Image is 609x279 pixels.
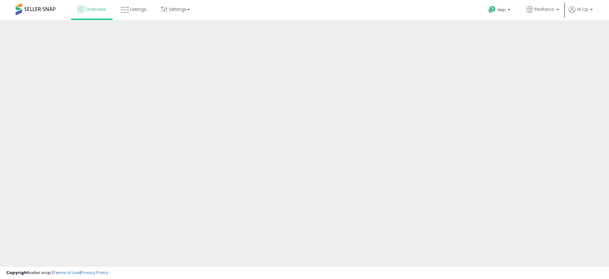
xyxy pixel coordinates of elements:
[6,270,108,276] div: seller snap | |
[53,270,80,276] a: Terms of Use
[488,6,496,13] i: Get Help
[86,6,106,12] span: Overview
[535,6,554,12] span: Pedlarco
[569,6,593,20] a: Hi Cp
[497,7,506,12] span: Help
[577,6,588,12] span: Hi Cp
[130,6,146,12] span: Listings
[81,270,108,276] a: Privacy Policy
[6,270,29,276] strong: Copyright
[483,1,516,20] a: Help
